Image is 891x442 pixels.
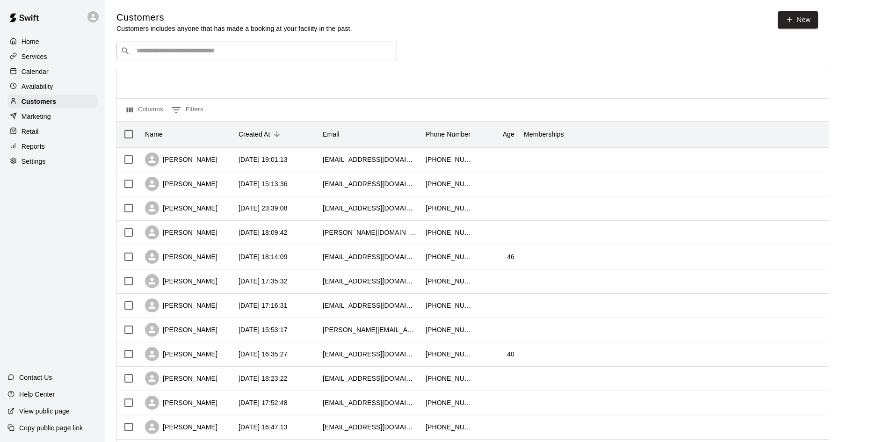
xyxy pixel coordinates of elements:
[426,422,472,432] div: +18637979139
[19,390,55,399] p: Help Center
[22,97,56,106] p: Customers
[426,121,471,147] div: Phone Number
[239,349,288,359] div: 2025-10-09 16:35:27
[7,65,98,79] a: Calendar
[22,112,51,121] p: Marketing
[524,121,564,147] div: Memberships
[507,349,514,359] div: 40
[145,121,163,147] div: Name
[145,201,217,215] div: [PERSON_NAME]
[426,179,472,188] div: +18636084387
[239,252,288,261] div: 2025-10-10 18:14:09
[22,82,53,91] p: Availability
[239,325,288,334] div: 2025-10-10 15:53:17
[426,325,472,334] div: +18638991291
[318,121,421,147] div: Email
[426,349,472,359] div: +18638991634
[503,121,514,147] div: Age
[19,423,83,433] p: Copy public page link
[22,142,45,151] p: Reports
[145,274,217,288] div: [PERSON_NAME]
[323,203,416,213] div: idalisavsierra@yahoo.com
[323,179,416,188] div: csforeback@verizon.net
[323,374,416,383] div: brober26@fau.edu
[145,347,217,361] div: [PERSON_NAME]
[7,80,98,94] a: Availability
[426,276,472,286] div: +13058018044
[426,155,472,164] div: +18639340457
[323,121,340,147] div: Email
[22,127,39,136] p: Retail
[239,374,288,383] div: 2025-10-08 18:23:22
[145,371,217,385] div: [PERSON_NAME]
[323,301,416,310] div: latin.flower1992@gmail.com
[323,252,416,261] div: starrbarham@gmail.com
[7,50,98,64] a: Services
[145,225,217,239] div: [PERSON_NAME]
[116,11,352,24] h5: Customers
[7,35,98,49] a: Home
[421,121,477,147] div: Phone Number
[239,155,288,164] div: 2025-10-13 19:01:13
[323,325,416,334] div: harry.jenn@gmail.com
[7,139,98,153] a: Reports
[7,94,98,109] a: Customers
[7,154,98,168] a: Settings
[19,373,52,382] p: Contact Us
[140,121,234,147] div: Name
[426,398,472,407] div: +18135854373
[323,349,416,359] div: kelleyguthrie33@gmail.com
[116,24,352,33] p: Customers includes anyone that has made a booking at your facility in the past.
[323,422,416,432] div: amandavanmeter87@yahoo.com
[239,121,270,147] div: Created At
[22,67,49,76] p: Calendar
[239,203,288,213] div: 2025-10-12 23:39:08
[323,276,416,286] div: pg11480@gmail.com
[145,250,217,264] div: [PERSON_NAME]
[19,406,70,416] p: View public page
[145,177,217,191] div: [PERSON_NAME]
[778,11,818,29] a: New
[239,398,288,407] div: 2025-10-08 17:52:48
[323,398,416,407] div: lorieveridge7375@gmail.com
[22,37,39,46] p: Home
[145,298,217,312] div: [PERSON_NAME]
[145,420,217,434] div: [PERSON_NAME]
[426,252,472,261] div: +18636404353
[145,152,217,167] div: [PERSON_NAME]
[169,102,206,117] button: Show filters
[7,109,98,123] a: Marketing
[145,323,217,337] div: [PERSON_NAME]
[323,228,416,237] div: brekke.ki@gmail.com
[477,121,519,147] div: Age
[234,121,318,147] div: Created At
[519,121,659,147] div: Memberships
[239,228,288,237] div: 2025-10-11 18:09:42
[22,52,47,61] p: Services
[7,124,98,138] a: Retail
[426,228,472,237] div: +13202601265
[116,42,397,60] div: Search customers by name or email
[22,157,46,166] p: Settings
[239,179,288,188] div: 2025-10-13 15:13:36
[507,252,514,261] div: 46
[145,396,217,410] div: [PERSON_NAME]
[270,128,283,141] button: Sort
[426,203,472,213] div: +18138426777
[239,422,288,432] div: 2025-10-08 16:47:13
[124,102,166,117] button: Select columns
[426,374,472,383] div: +17724539195
[323,155,416,164] div: kmeach27@gmail.com
[239,301,288,310] div: 2025-10-10 17:16:31
[426,301,472,310] div: +18137581862
[239,276,288,286] div: 2025-10-10 17:35:32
